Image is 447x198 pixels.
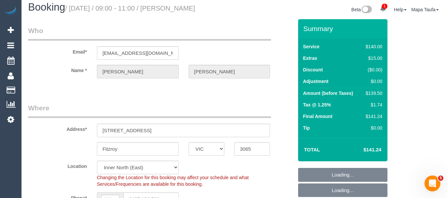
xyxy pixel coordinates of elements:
[363,78,382,85] div: $0.00
[303,90,353,97] label: Amount (before Taxes)
[97,46,179,60] input: Email*
[363,90,382,97] div: $139.50
[23,124,92,133] label: Address*
[363,125,382,131] div: $0.00
[23,65,92,74] label: Name *
[394,7,407,12] a: Help
[28,1,65,13] span: Booking
[189,65,270,78] input: Last Name*
[382,4,387,9] span: 1
[304,147,320,152] strong: Total
[23,161,92,170] label: Location
[363,113,382,120] div: $141.24
[234,142,270,156] input: Post Code*
[363,66,382,73] div: ($0.00)
[303,55,317,61] label: Extras
[343,147,381,153] h4: $141.24
[4,7,17,16] img: Automaid Logo
[23,46,92,55] label: Email*
[377,2,389,16] a: 1
[363,101,382,108] div: $1.74
[303,25,384,32] h3: Summary
[303,101,331,108] label: Tax @ 1.25%
[363,55,382,61] div: $15.00
[97,65,179,78] input: First Name*
[411,7,439,12] a: Mapa Taufa
[28,103,271,118] legend: Where
[361,6,372,14] img: New interface
[303,66,323,73] label: Discount
[363,43,382,50] div: $140.00
[28,26,271,41] legend: Who
[65,5,195,12] small: / [DATE] / 09:00 - 11:00 / [PERSON_NAME]
[303,78,329,85] label: Adjustment
[438,176,443,181] span: 5
[97,142,179,156] input: Suburb*
[425,176,440,191] iframe: Intercom live chat
[97,175,249,187] span: Changing the Location for this booking may affect your schedule and what Services/Frequencies are...
[303,43,320,50] label: Service
[303,125,310,131] label: Tip
[351,7,372,12] a: Beta
[303,113,333,120] label: Final Amount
